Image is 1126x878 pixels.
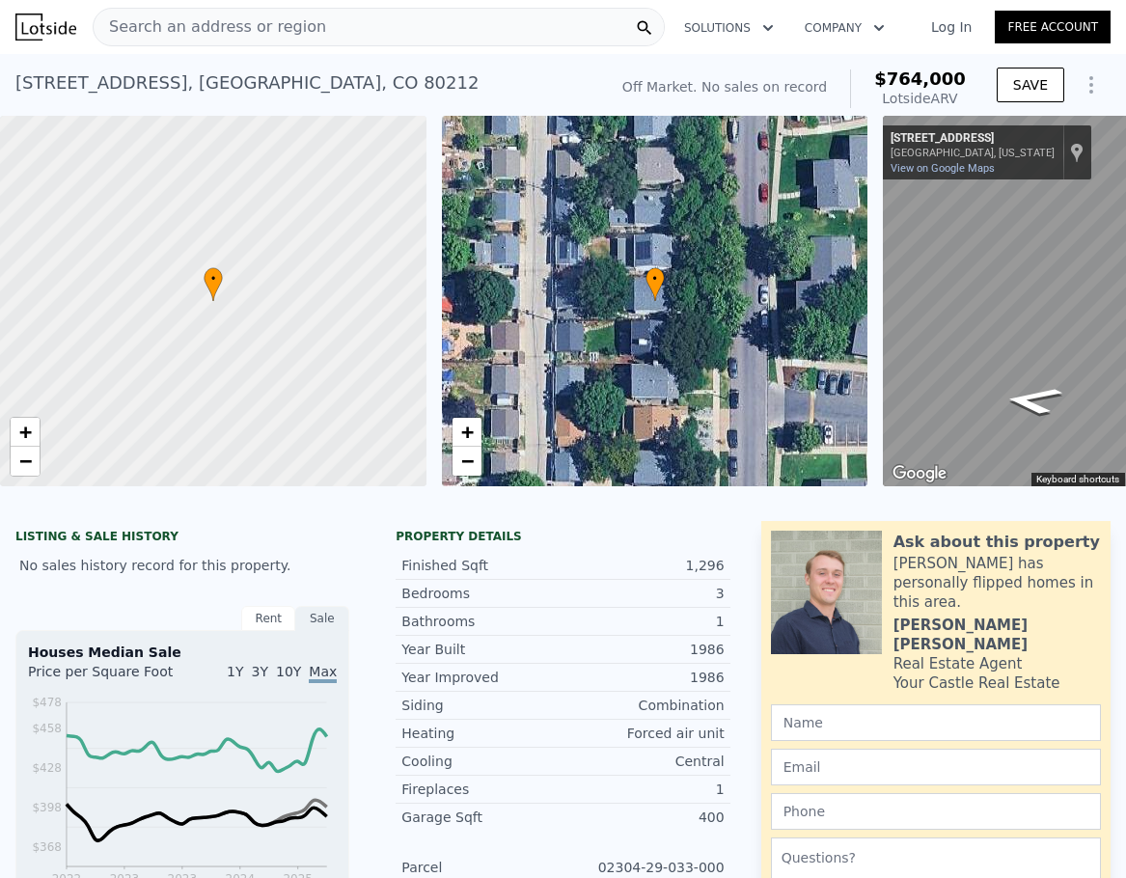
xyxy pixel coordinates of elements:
[1036,473,1119,486] button: Keyboard shortcuts
[15,69,479,96] div: [STREET_ADDRESS] , [GEOGRAPHIC_DATA] , CO 80212
[460,420,473,444] span: +
[32,723,62,736] tspan: $458
[204,270,223,288] span: •
[227,664,243,679] span: 1Y
[15,548,349,583] div: No sales history record for this property.
[1070,142,1084,163] a: Show location on map
[32,801,62,814] tspan: $398
[19,449,32,473] span: −
[645,270,665,288] span: •
[789,11,900,45] button: Company
[563,556,724,575] div: 1,296
[460,449,473,473] span: −
[874,69,966,89] span: $764,000
[241,606,295,631] div: Rent
[893,673,1060,693] div: Your Castle Real Estate
[669,11,789,45] button: Solutions
[893,531,1100,554] div: Ask about this property
[28,643,337,662] div: Houses Median Sale
[28,662,182,693] div: Price per Square Foot
[563,780,724,799] div: 1
[15,529,349,548] div: LISTING & SALE HISTORY
[771,704,1101,741] input: Name
[15,14,76,41] img: Lotside
[401,808,563,827] div: Garage Sqft
[893,616,1101,654] div: [PERSON_NAME] [PERSON_NAME]
[563,584,724,603] div: 3
[622,77,827,96] div: Off Market. No sales on record
[401,752,563,771] div: Cooling
[771,793,1101,830] input: Phone
[32,840,62,854] tspan: $368
[401,556,563,575] div: Finished Sqft
[401,640,563,659] div: Year Built
[401,780,563,799] div: Fireplaces
[401,612,563,631] div: Bathrooms
[893,654,1023,673] div: Real Estate Agent
[908,17,995,37] a: Log In
[32,761,62,775] tspan: $428
[997,68,1064,102] button: SAVE
[401,724,563,743] div: Heating
[891,131,1055,147] div: [STREET_ADDRESS]
[888,461,951,486] a: Open this area in Google Maps (opens a new window)
[396,529,729,544] div: Property details
[276,664,301,679] span: 10Y
[888,461,951,486] img: Google
[401,696,563,715] div: Siding
[563,752,724,771] div: Central
[891,147,1055,159] div: [GEOGRAPHIC_DATA], [US_STATE]
[995,11,1111,43] a: Free Account
[401,668,563,687] div: Year Improved
[11,418,40,447] a: Zoom in
[563,696,724,715] div: Combination
[563,808,724,827] div: 400
[1072,66,1111,104] button: Show Options
[295,606,349,631] div: Sale
[563,858,724,877] div: 02304-29-033-000
[252,664,268,679] span: 3Y
[563,640,724,659] div: 1986
[19,420,32,444] span: +
[401,858,563,877] div: Parcel
[891,162,995,175] a: View on Google Maps
[979,380,1087,422] path: Go South, Osceola St
[874,89,966,108] div: Lotside ARV
[11,447,40,476] a: Zoom out
[309,664,337,683] span: Max
[893,554,1101,612] div: [PERSON_NAME] has personally flipped homes in this area.
[563,668,724,687] div: 1986
[563,612,724,631] div: 1
[563,724,724,743] div: Forced air unit
[453,418,481,447] a: Zoom in
[204,267,223,301] div: •
[771,749,1101,785] input: Email
[453,447,481,476] a: Zoom out
[32,696,62,709] tspan: $478
[645,267,665,301] div: •
[401,584,563,603] div: Bedrooms
[94,15,326,39] span: Search an address or region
